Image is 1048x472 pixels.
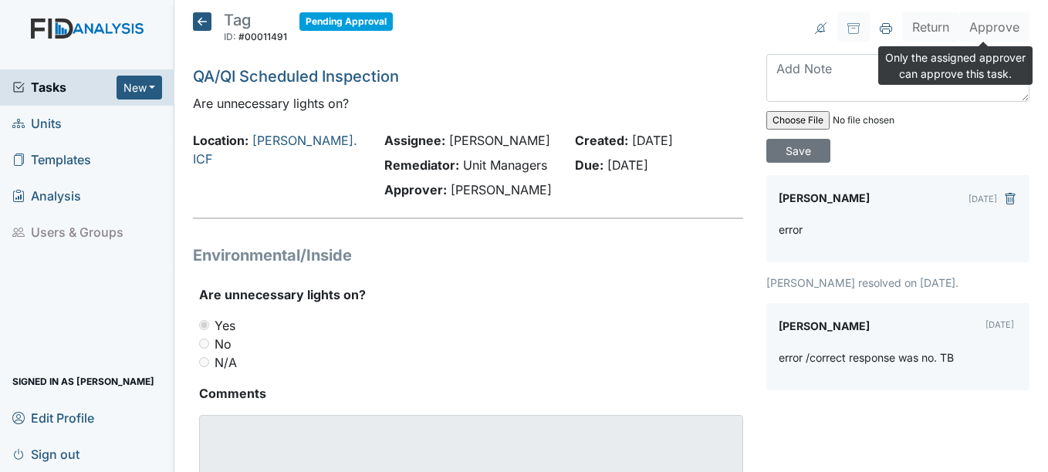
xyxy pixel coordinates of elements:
p: [PERSON_NAME] resolved on [DATE]. [766,275,1029,291]
button: Return [902,12,959,42]
span: Tag [224,11,251,29]
small: [DATE] [969,194,997,204]
input: Save [766,139,830,163]
small: [DATE] [985,319,1014,330]
p: error [779,221,803,238]
label: [PERSON_NAME] [779,187,870,209]
strong: Remediator: [384,157,459,173]
p: error /correct response was no. TB [779,349,954,366]
span: Signed in as [PERSON_NAME] [12,369,154,393]
span: ID: [224,31,236,42]
span: Templates [12,148,91,172]
strong: Location: [193,133,248,148]
input: Yes [199,320,209,330]
span: Pending Approval [299,12,393,31]
div: Only the assigned approver can approve this task. [878,46,1033,85]
label: Are unnecessary lights on? [199,285,366,304]
strong: Comments [199,384,742,403]
label: No [215,335,232,353]
label: N/A [215,353,237,372]
strong: Approver: [384,182,447,197]
span: [PERSON_NAME] [449,133,550,148]
span: Sign out [12,442,79,466]
button: New [117,76,163,99]
input: N/A [199,357,209,367]
h1: Environmental/Inside [193,244,742,267]
span: #00011491 [238,31,287,42]
a: Tasks [12,78,117,96]
span: [DATE] [632,133,673,148]
p: Are unnecessary lights on? [193,94,742,113]
span: Units [12,112,62,136]
strong: Created: [575,133,628,148]
a: QA/QI Scheduled Inspection [193,67,399,86]
button: Approve [959,12,1029,42]
strong: Assignee: [384,133,445,148]
label: Yes [215,316,235,335]
span: [DATE] [607,157,648,173]
span: [PERSON_NAME] [451,182,552,197]
span: Edit Profile [12,406,94,430]
strong: Due: [575,157,603,173]
span: Analysis [12,184,81,208]
a: [PERSON_NAME]. ICF [193,133,357,167]
label: [PERSON_NAME] [779,315,870,337]
input: No [199,339,209,349]
span: Unit Managers [463,157,547,173]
